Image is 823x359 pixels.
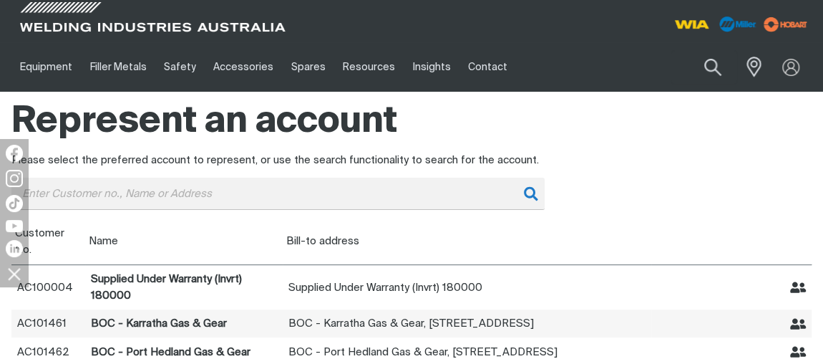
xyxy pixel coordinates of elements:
[11,42,81,92] a: Equipment
[6,145,23,162] img: Facebook
[759,14,812,35] img: miller
[790,316,807,332] button: Represent BOC - Karratha Gas & Gear
[288,282,482,293] span: Supplied Under Warranty (Invrt) 180000
[688,50,737,84] button: Search products
[11,42,612,92] nav: Main
[283,42,334,92] a: Spares
[283,310,651,338] td: , [STREET_ADDRESS]
[288,318,424,329] span: BOC - Karratha Gas & Gear
[85,265,283,310] td: Supplied Under Warranty (Invrt) 180000
[6,195,23,212] img: TikTok
[6,220,23,232] img: YouTube
[11,310,812,338] tr: BOC - Karratha Gas & Gear
[11,153,812,169] div: Please select the preferred account to represent, or use the search functionality to search for t...
[11,265,812,310] tr: Supplied Under Warranty (Invrt) 180000
[6,240,23,257] img: LinkedIn
[205,42,282,92] a: Accessories
[334,42,404,92] a: Resources
[671,50,737,84] input: Product name or item number...
[11,178,545,210] div: Customer
[6,170,23,187] img: Instagram
[11,265,85,310] td: AC100004
[85,310,283,338] td: BOC - Karratha Gas & Gear
[11,219,85,265] th: Customer No.
[85,219,283,265] th: Name
[288,347,447,358] span: BOC - Port Hedland Gas & Gear
[11,178,545,210] input: Enter Customer no., Name or Address
[155,42,205,92] a: Safety
[283,219,651,265] th: Bill-to address
[404,42,459,92] a: Insights
[459,42,516,92] a: Contact
[81,42,155,92] a: Filler Metals
[2,262,26,286] img: hide socials
[11,310,85,338] td: AC101461
[11,99,812,145] h1: Represent an account
[790,279,807,296] button: Represent Supplied Under Warranty (Invrt) 180000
